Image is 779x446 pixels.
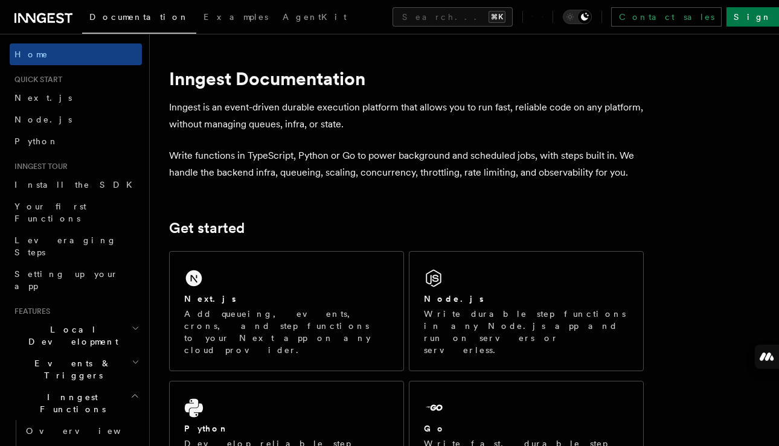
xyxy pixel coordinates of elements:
[184,293,236,305] h2: Next.js
[489,11,505,23] kbd: ⌘K
[204,12,268,22] span: Examples
[169,68,644,89] h1: Inngest Documentation
[10,75,62,84] span: Quick start
[14,269,118,291] span: Setting up your app
[14,115,72,124] span: Node.js
[10,319,142,352] button: Local Development
[10,229,142,263] a: Leveraging Steps
[10,87,142,109] a: Next.js
[169,99,644,133] p: Inngest is an event-driven durable execution platform that allows you to run fast, reliable code ...
[89,12,189,22] span: Documentation
[10,174,142,196] a: Install the SDK
[82,4,196,34] a: Documentation
[10,43,142,65] a: Home
[611,7,722,27] a: Contact sales
[10,162,68,171] span: Inngest tour
[169,147,644,181] p: Write functions in TypeScript, Python or Go to power background and scheduled jobs, with steps bu...
[424,422,446,435] h2: Go
[10,307,50,316] span: Features
[10,352,142,386] button: Events & Triggers
[14,48,48,60] span: Home
[424,293,484,305] h2: Node.js
[409,251,644,371] a: Node.jsWrite durable step functions in any Node.js app and run on servers or serverless.
[563,10,592,24] button: Toggle dark mode
[14,180,139,190] span: Install the SDK
[196,4,275,33] a: Examples
[14,136,59,146] span: Python
[14,202,86,223] span: Your first Functions
[169,251,404,371] a: Next.jsAdd queueing, events, crons, and step functions to your Next app on any cloud provider.
[26,426,150,436] span: Overview
[275,4,354,33] a: AgentKit
[10,391,130,415] span: Inngest Functions
[14,235,117,257] span: Leveraging Steps
[184,308,389,356] p: Add queueing, events, crons, and step functions to your Next app on any cloud provider.
[10,263,142,297] a: Setting up your app
[10,130,142,152] a: Python
[184,422,229,435] h2: Python
[283,12,347,22] span: AgentKit
[10,323,132,348] span: Local Development
[21,420,142,442] a: Overview
[424,308,629,356] p: Write durable step functions in any Node.js app and run on servers or serverless.
[10,196,142,229] a: Your first Functions
[10,357,132,381] span: Events & Triggers
[10,386,142,420] button: Inngest Functions
[14,93,72,103] span: Next.js
[10,109,142,130] a: Node.js
[393,7,513,27] button: Search...⌘K
[169,220,245,237] a: Get started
